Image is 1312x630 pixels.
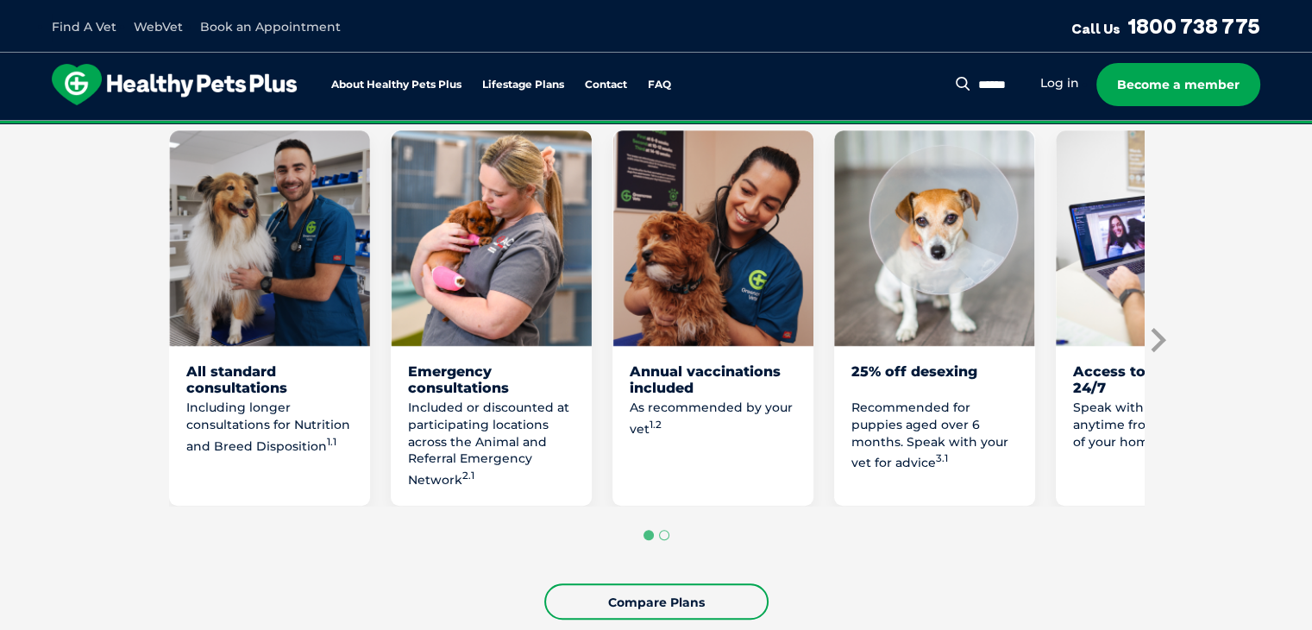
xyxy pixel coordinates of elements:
[52,19,116,35] a: Find A Vet
[952,75,974,92] button: Search
[134,19,183,35] a: WebVet
[169,527,1144,543] ul: Select a slide to show
[1071,20,1121,37] span: Call Us
[630,363,796,396] div: Annual vaccinations included
[482,79,564,91] a: Lifestage Plans
[1073,363,1240,396] div: Access to WebVet 24/7
[834,130,1035,506] li: 4 of 8
[612,130,813,506] li: 3 of 8
[462,469,474,482] sup: 2.1
[408,363,574,396] div: Emergency consultations
[1144,327,1170,353] button: Next slide
[186,400,353,454] p: Including longer consultations for Nutrition and Breed Disposition
[659,530,669,540] button: Go to page 2
[334,121,978,136] span: Proactive, preventative wellness program designed to keep your pet healthier and happier for longer
[186,363,353,396] div: All standard consultations
[650,419,662,431] sup: 1.2
[52,64,297,105] img: hpp-logo
[544,583,769,620] a: Compare Plans
[648,79,671,91] a: FAQ
[408,400,574,488] p: Included or discounted at participating locations across the Animal and Referral Emergency Network
[331,79,461,91] a: About Healthy Pets Plus
[851,400,1018,471] p: Recommended for puppies aged over 6 months. Speak with your vet for advice
[851,363,1018,396] div: 25% off desexing
[936,452,948,464] sup: 3.1
[1073,400,1240,450] p: Speak with a qualified vet anytime from the comfort of your home
[585,79,627,91] a: Contact
[327,436,336,448] sup: 1.1
[1071,13,1260,39] a: Call Us1800 738 775
[630,400,796,438] p: As recommended by your vet
[1040,75,1079,91] a: Log in
[200,19,341,35] a: Book an Appointment
[643,530,654,540] button: Go to page 1
[391,130,592,506] li: 2 of 8
[1056,130,1257,506] li: 5 of 8
[1096,63,1260,106] a: Become a member
[169,130,370,506] li: 1 of 8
